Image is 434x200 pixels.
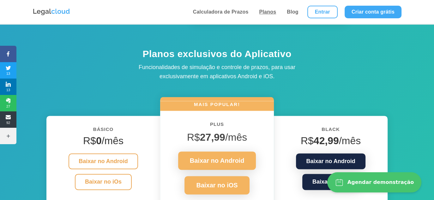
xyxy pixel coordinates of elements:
h6: MAIS POPULAR! [160,101,274,111]
a: Baixar no iOs [302,174,359,190]
span: R$ /mês [187,132,247,143]
h6: Black [283,125,378,137]
strong: 27,99 [200,132,225,143]
p: Funcionalidades de simulação e controle de prazos, para usar exclusivamente em aplicativos Androi... [122,63,312,81]
a: Baixar no iOS [184,176,249,194]
h6: PLUS [170,120,264,132]
a: Criar conta grátis [345,6,401,18]
a: Entrar [307,6,338,18]
strong: 42,99 [314,135,339,146]
h6: BÁSICO [56,125,151,137]
img: Logo da Legalcloud [33,8,70,16]
a: Baixar no Android [296,153,365,169]
a: Baixar no iOs [75,174,132,190]
strong: 0 [96,135,102,146]
a: Baixar no Android [69,153,138,169]
a: Baixar no Android [178,151,256,170]
h4: R$ /mês [56,135,151,150]
h4: Planos exclusivos do Aplicativo [106,48,328,63]
h4: R$ /mês [283,135,378,150]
